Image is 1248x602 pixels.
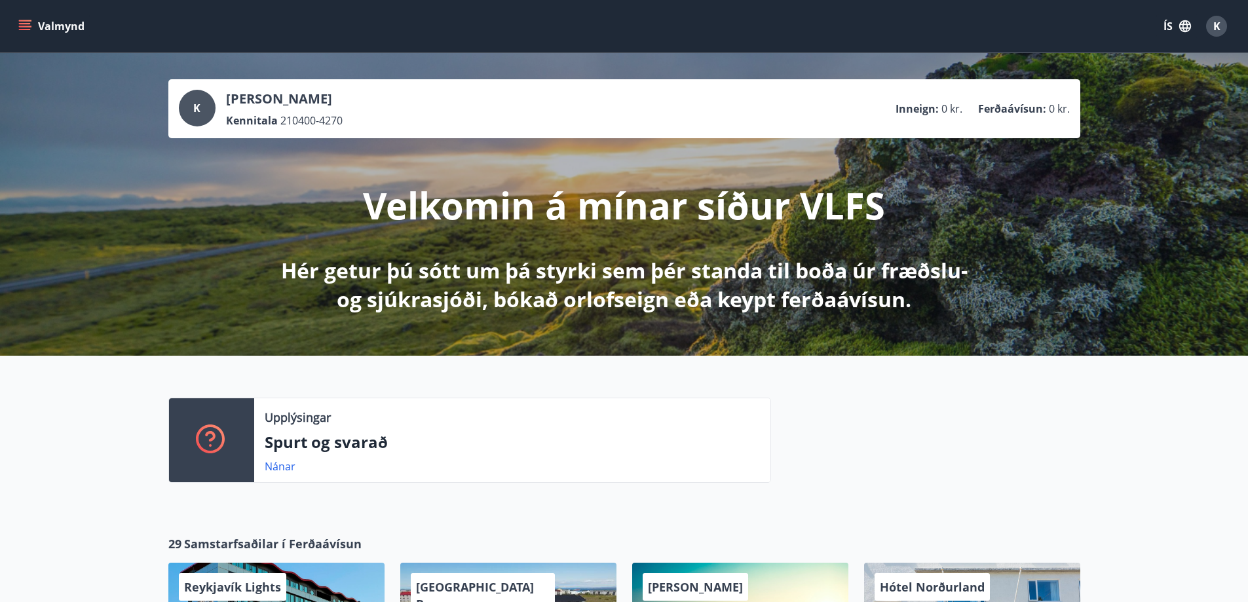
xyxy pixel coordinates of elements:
[265,409,331,426] p: Upplýsingar
[278,256,970,314] p: Hér getur þú sótt um þá styrki sem þér standa til boða úr fræðslu- og sjúkrasjóði, bókað orlofsei...
[265,431,760,453] p: Spurt og svarað
[168,535,181,552] span: 29
[1213,19,1220,33] span: K
[1049,102,1070,116] span: 0 kr.
[978,102,1046,116] p: Ferðaávísun :
[193,101,200,115] span: K
[184,535,362,552] span: Samstarfsaðilar í Ferðaávísun
[896,102,939,116] p: Inneign :
[648,579,743,595] span: [PERSON_NAME]
[1156,14,1198,38] button: ÍS
[226,113,278,128] p: Kennitala
[880,579,985,595] span: Hótel Norðurland
[226,90,343,108] p: [PERSON_NAME]
[941,102,962,116] span: 0 kr.
[265,459,295,474] a: Nánar
[16,14,90,38] button: menu
[363,180,885,230] p: Velkomin á mínar síður VLFS
[1201,10,1232,42] button: K
[184,579,281,595] span: Reykjavík Lights
[280,113,343,128] span: 210400-4270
